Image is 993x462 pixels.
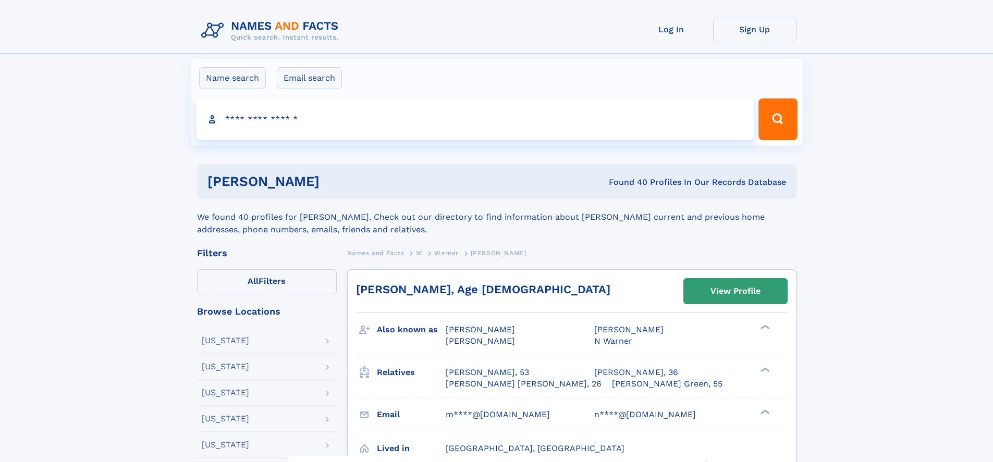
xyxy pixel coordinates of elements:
[446,336,515,346] span: [PERSON_NAME]
[446,443,624,453] span: [GEOGRAPHIC_DATA], [GEOGRAPHIC_DATA]
[446,378,602,390] a: [PERSON_NAME] [PERSON_NAME], 26
[199,67,266,89] label: Name search
[464,177,786,188] div: Found 40 Profiles In Our Records Database
[758,408,770,415] div: ❯
[612,378,722,390] a: [PERSON_NAME] Green, 55
[202,389,249,397] div: [US_STATE]
[377,364,446,381] h3: Relatives
[416,249,423,257] span: W
[377,440,446,457] h3: Lived in
[758,324,770,331] div: ❯
[416,246,423,259] a: W
[471,249,526,257] span: [PERSON_NAME]
[377,406,446,423] h3: Email
[446,367,529,378] a: [PERSON_NAME], 53
[758,366,770,373] div: ❯
[710,279,761,303] div: View Profile
[248,276,259,286] span: All
[630,17,713,42] a: Log In
[684,279,787,304] a: View Profile
[446,324,515,334] span: [PERSON_NAME]
[197,248,337,258] div: Filters
[197,269,337,294] label: Filters
[356,283,610,296] a: [PERSON_NAME], Age [DEMOGRAPHIC_DATA]
[713,17,796,42] a: Sign Up
[277,67,342,89] label: Email search
[758,98,797,140] button: Search Button
[434,249,459,257] span: Warner
[594,324,664,334] span: [PERSON_NAME]
[347,246,404,259] a: Names and Facts
[197,307,337,316] div: Browse Locations
[202,441,249,449] div: [US_STATE]
[197,198,796,236] div: We found 40 profiles for [PERSON_NAME]. Check out our directory to find information about [PERSON...
[594,336,632,346] span: N Warner
[196,98,754,140] input: search input
[202,363,249,371] div: [US_STATE]
[594,367,678,378] a: [PERSON_NAME], 36
[377,321,446,339] h3: Also known as
[197,17,347,45] img: Logo Names and Facts
[202,415,249,423] div: [US_STATE]
[434,246,459,259] a: Warner
[207,175,464,188] h1: [PERSON_NAME]
[202,336,249,345] div: [US_STATE]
